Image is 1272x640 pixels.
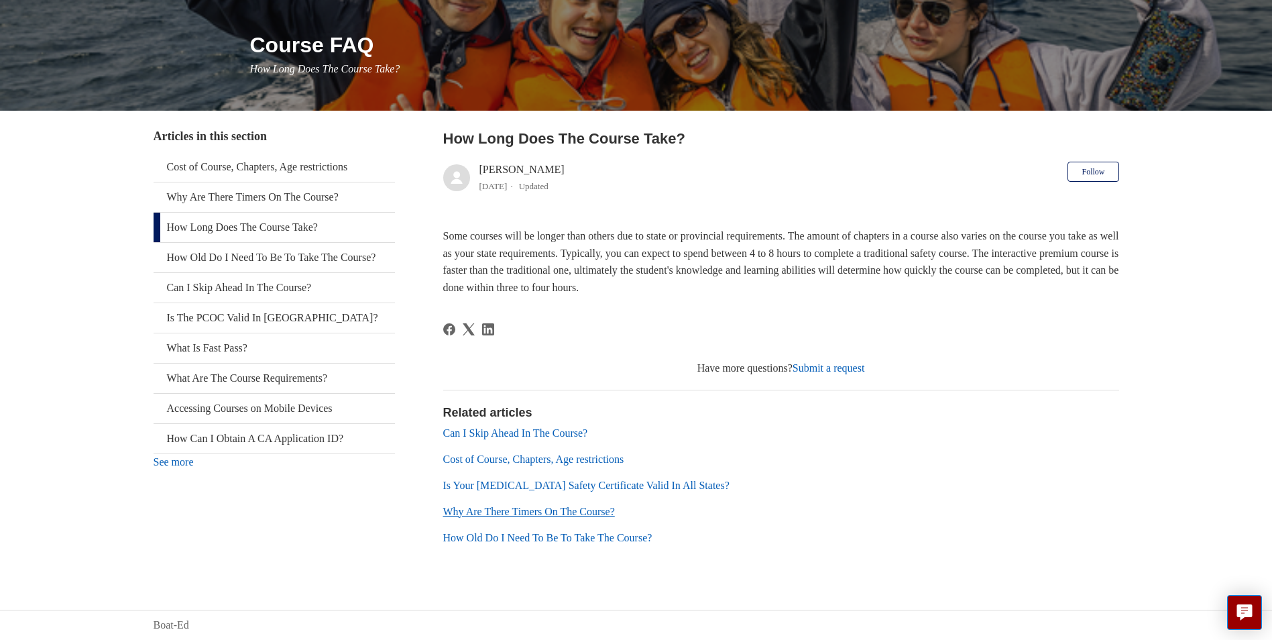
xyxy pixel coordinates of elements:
[443,427,588,439] a: Can I Skip Ahead In The Course?
[154,617,189,633] a: Boat-Ed
[154,303,395,333] a: Is The PCOC Valid In [GEOGRAPHIC_DATA]?
[443,404,1119,422] h2: Related articles
[443,127,1119,150] h2: How Long Does The Course Take?
[154,364,395,393] a: What Are The Course Requirements?
[443,480,730,491] a: Is Your [MEDICAL_DATA] Safety Certificate Valid In All States?
[443,360,1119,376] div: Have more questions?
[793,362,865,374] a: Submit a request
[154,394,395,423] a: Accessing Courses on Mobile Devices
[443,323,455,335] a: Facebook
[463,323,475,335] svg: Share this page on X Corp
[479,162,565,194] div: [PERSON_NAME]
[1227,595,1262,630] button: Live chat
[443,323,455,335] svg: Share this page on Facebook
[250,29,1119,61] h1: Course FAQ
[154,243,395,272] a: How Old Do I Need To Be To Take The Course?
[1067,162,1118,182] button: Follow Article
[154,152,395,182] a: Cost of Course, Chapters, Age restrictions
[154,182,395,212] a: Why Are There Timers On The Course?
[443,227,1119,296] p: Some courses will be longer than others due to state or provincial requirements. The amount of ch...
[479,181,508,191] time: 03/21/2024, 08:28
[154,424,395,454] a: How Can I Obtain A CA Application ID?
[463,323,475,335] a: X Corp
[154,273,395,303] a: Can I Skip Ahead In The Course?
[482,323,494,335] a: LinkedIn
[443,532,652,543] a: How Old Do I Need To Be To Take The Course?
[519,181,548,191] li: Updated
[250,63,400,74] span: How Long Does The Course Take?
[154,456,194,468] a: See more
[154,213,395,242] a: How Long Does The Course Take?
[154,333,395,363] a: What Is Fast Pass?
[482,323,494,335] svg: Share this page on LinkedIn
[443,454,624,465] a: Cost of Course, Chapters, Age restrictions
[443,506,615,517] a: Why Are There Timers On The Course?
[154,129,267,143] span: Articles in this section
